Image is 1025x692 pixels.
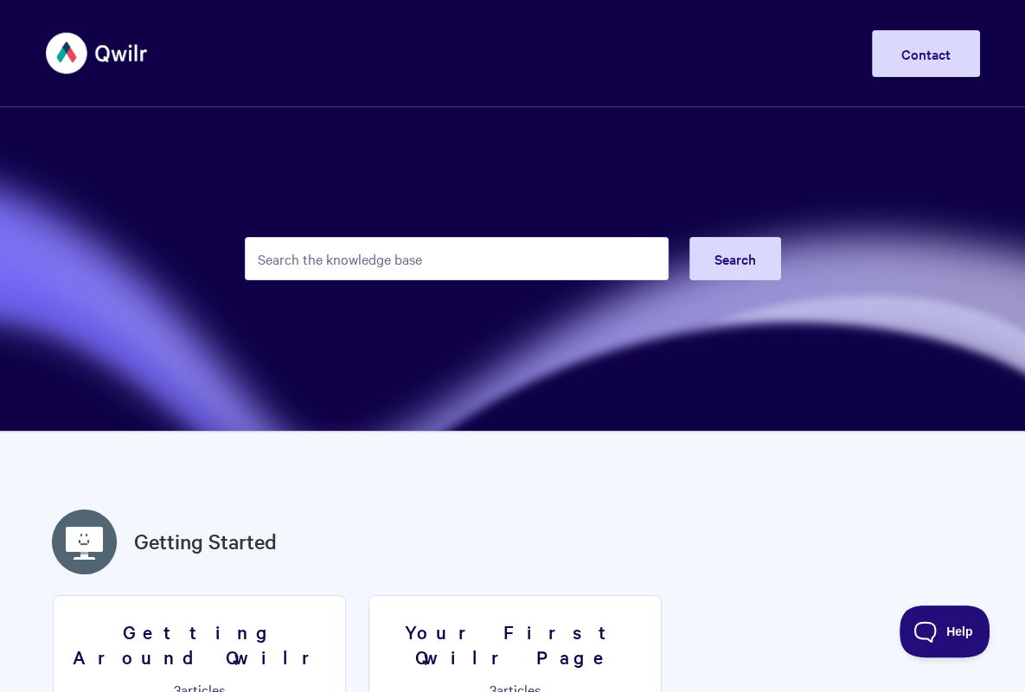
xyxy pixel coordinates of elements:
a: Contact [872,30,980,77]
button: Search [689,237,781,280]
iframe: Toggle Customer Support [900,605,990,657]
input: Search the knowledge base [245,237,669,280]
h3: Getting Around Qwilr [64,619,335,669]
h3: Your First Qwilr Page [380,619,650,669]
img: Qwilr Help Center [46,21,149,86]
span: Search [714,249,756,268]
a: Getting Started [134,526,277,557]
